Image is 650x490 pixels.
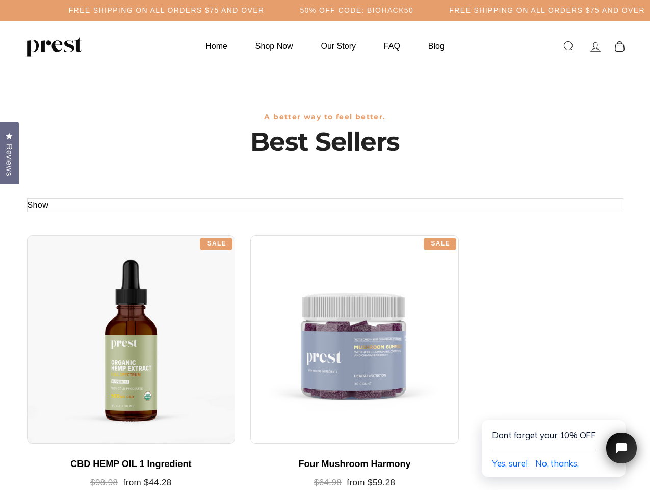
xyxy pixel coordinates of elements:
h5: Free Shipping on all orders $75 and over [69,6,265,15]
button: Show [28,199,49,212]
div: from $44.28 [37,478,225,488]
div: CBD HEMP OIL 1 Ingredient [37,459,225,470]
div: Four Mushroom Harmony [261,459,449,470]
div: from $59.28 [261,478,449,488]
a: Blog [415,36,457,56]
span: $98.98 [90,478,118,487]
iframe: Tidio Chat [460,387,650,490]
a: Shop Now [243,36,306,56]
ul: Primary [193,36,457,56]
h5: 50% OFF CODE: BIOHACK50 [300,6,413,15]
div: Sale [200,238,232,250]
a: Our Story [308,36,369,56]
span: Reviews [3,144,16,176]
img: PREST ORGANICS [25,36,82,57]
h5: Free Shipping on all orders $75 and over [449,6,645,15]
a: FAQ [371,36,413,56]
h3: A better way to feel better. [27,113,623,121]
span: $64.98 [314,478,342,487]
div: Sale [424,238,456,250]
h1: Best Sellers [27,127,623,157]
a: Home [193,36,240,56]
